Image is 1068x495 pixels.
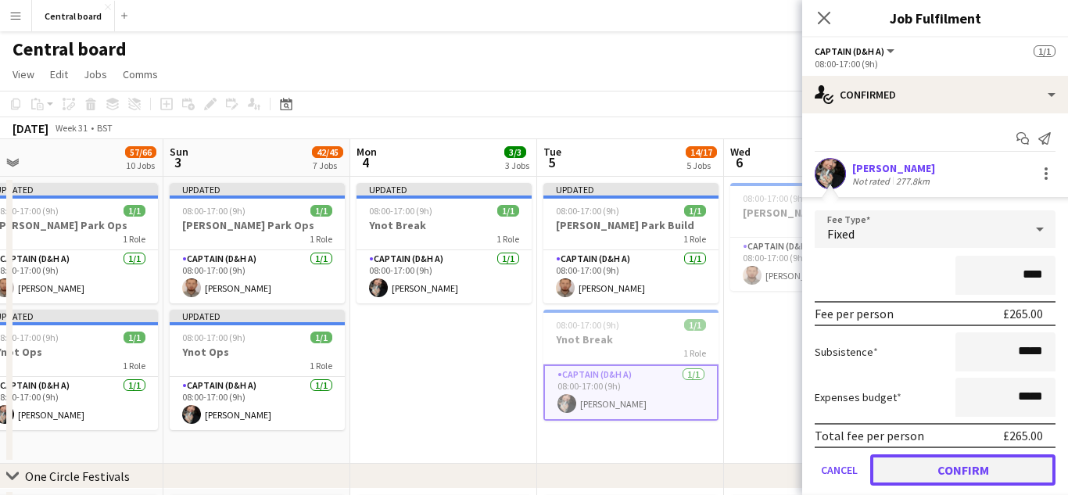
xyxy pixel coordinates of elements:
div: One Circle Festivals [25,468,130,484]
h3: Job Fulfilment [802,8,1068,28]
span: 1 Role [123,233,145,245]
app-card-role: Captain (D&H A)1/108:00-17:00 (9h)[PERSON_NAME] [357,250,532,303]
span: Edit [50,67,68,81]
span: 1 Role [310,233,332,245]
div: Not rated [852,175,893,187]
span: 08:00-17:00 (9h) [743,192,806,204]
span: 08:00-17:00 (9h) [369,205,432,217]
button: Central board [32,1,115,31]
div: [PERSON_NAME] [852,161,935,175]
span: 1/1 [684,205,706,217]
span: 1 Role [496,233,519,245]
app-card-role: Captain (D&H A)1/108:00-17:00 (9h)[PERSON_NAME] [170,377,345,430]
span: 42/45 [312,146,343,158]
app-job-card: Updated08:00-17:00 (9h)1/1Ynot Ops1 RoleCaptain (D&H A)1/108:00-17:00 (9h)[PERSON_NAME] [170,310,345,430]
h1: Central board [13,38,127,61]
span: 1 Role [683,347,706,359]
app-job-card: Updated08:00-17:00 (9h)1/1[PERSON_NAME] Park Ops1 RoleCaptain (D&H A)1/108:00-17:00 (9h)[PERSON_N... [170,183,345,303]
h3: Ynot Break [357,218,532,232]
span: 5 [541,153,561,171]
app-card-role: Captain (D&H A)1/108:00-17:00 (9h)[PERSON_NAME] [730,238,905,291]
label: Expenses budget [815,390,901,404]
span: 08:00-17:00 (9h) [556,205,619,217]
div: 08:00-17:00 (9h) [815,58,1055,70]
span: 3/3 [504,146,526,158]
span: 1/1 [310,332,332,343]
a: Jobs [77,64,113,84]
app-card-role: Captain (D&H A)1/108:00-17:00 (9h)[PERSON_NAME] [543,250,719,303]
a: View [6,64,41,84]
span: 1/1 [124,332,145,343]
span: 3 [167,153,188,171]
div: BST [97,122,113,134]
span: Captain (D&H A) [815,45,884,57]
div: 5 Jobs [686,160,716,171]
span: 1/1 [684,319,706,331]
div: 277.8km [893,175,933,187]
button: Cancel [815,454,864,486]
span: 1/1 [310,205,332,217]
div: Updated [543,183,719,195]
h3: [PERSON_NAME] Park Ops [170,218,345,232]
span: 1 Role [123,360,145,371]
span: 1/1 [124,205,145,217]
h3: [PERSON_NAME] Park Build [543,218,719,232]
a: Edit [44,64,74,84]
span: 1 Role [310,360,332,371]
span: 1 Role [683,233,706,245]
span: 08:00-17:00 (9h) [556,319,619,331]
div: [DATE] [13,120,48,136]
span: Fixed [827,226,855,242]
label: Subsistence [815,345,878,359]
app-job-card: Updated08:00-17:00 (9h)1/1Ynot Break1 RoleCaptain (D&H A)1/108:00-17:00 (9h)[PERSON_NAME] [357,183,532,303]
span: 57/66 [125,146,156,158]
div: £265.00 [1003,306,1043,321]
span: 4 [354,153,377,171]
div: 7 Jobs [313,160,342,171]
div: Updated [170,183,345,195]
app-card-role: Captain (D&H A)1/108:00-17:00 (9h)[PERSON_NAME] [543,364,719,421]
button: Captain (D&H A) [815,45,897,57]
h3: Ynot Break [543,332,719,346]
h3: [PERSON_NAME] Park Build [730,206,905,220]
app-card-role: Captain (D&H A)1/108:00-17:00 (9h)[PERSON_NAME] [170,250,345,303]
app-job-card: 08:00-17:00 (9h)1/1[PERSON_NAME] Park Build1 RoleCaptain (D&H A)1/108:00-17:00 (9h)[PERSON_NAME] [730,183,905,291]
span: 1/1 [1034,45,1055,57]
a: Comms [116,64,164,84]
span: Jobs [84,67,107,81]
span: Mon [357,145,377,159]
span: 08:00-17:00 (9h) [182,332,245,343]
span: 14/17 [686,146,717,158]
span: Week 31 [52,122,91,134]
div: Fee per person [815,306,894,321]
div: Updated [357,183,532,195]
div: 3 Jobs [505,160,529,171]
span: 6 [728,153,751,171]
span: View [13,67,34,81]
span: Sun [170,145,188,159]
span: Comms [123,67,158,81]
div: Confirmed [802,76,1068,113]
span: 1/1 [497,205,519,217]
app-job-card: Updated08:00-17:00 (9h)1/1[PERSON_NAME] Park Build1 RoleCaptain (D&H A)1/108:00-17:00 (9h)[PERSON... [543,183,719,303]
span: 08:00-17:00 (9h) [182,205,245,217]
h3: Ynot Ops [170,345,345,359]
button: Confirm [870,454,1055,486]
div: Updated [170,310,345,322]
div: 10 Jobs [126,160,156,171]
div: £265.00 [1003,428,1043,443]
div: Total fee per person [815,428,924,443]
span: Wed [730,145,751,159]
app-job-card: 08:00-17:00 (9h)1/1Ynot Break1 RoleCaptain (D&H A)1/108:00-17:00 (9h)[PERSON_NAME] [543,310,719,421]
span: Tue [543,145,561,159]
